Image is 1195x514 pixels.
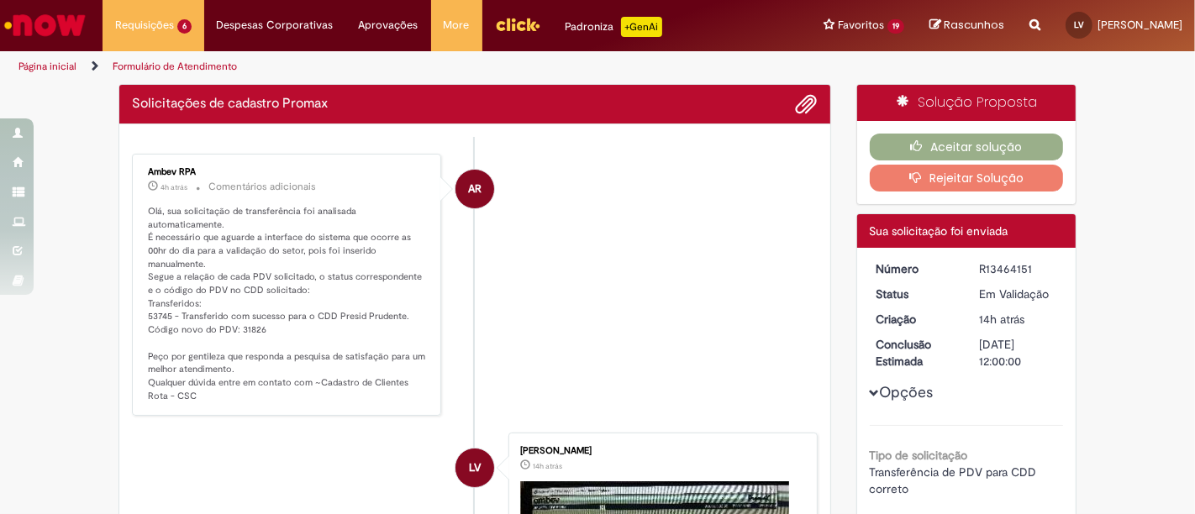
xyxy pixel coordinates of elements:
dt: Conclusão Estimada [864,336,967,370]
ul: Trilhas de página [13,51,784,82]
a: Página inicial [18,60,76,73]
span: 19 [887,19,904,34]
div: R13464151 [979,260,1057,277]
time: 30/08/2025 05:29:36 [161,182,187,192]
span: Aprovações [359,17,419,34]
span: Despesas Corporativas [217,17,334,34]
span: Requisições [115,17,174,34]
a: Rascunhos [929,18,1004,34]
a: Formulário de Atendimento [113,60,237,73]
div: Solução Proposta [857,85,1077,121]
b: Tipo de solicitação [870,448,968,463]
img: ServiceNow [2,8,88,42]
div: [DATE] 12:00:00 [979,336,1057,370]
p: Olá, sua solicitação de transferência foi analisada automaticamente. É necessário que aguarde a i... [148,205,428,403]
span: LV [1074,19,1084,30]
time: 29/08/2025 19:52:34 [979,312,1024,327]
div: 29/08/2025 19:52:34 [979,311,1057,328]
span: Transferência de PDV para CDD correto [870,464,1040,496]
dt: Criação [864,311,967,328]
span: Rascunhos [944,17,1004,33]
div: [PERSON_NAME] [520,446,800,456]
dt: Status [864,286,967,302]
span: LV [469,448,481,488]
span: Favoritos [838,17,884,34]
button: Rejeitar Solução [870,165,1064,191]
small: Comentários adicionais [208,180,316,194]
time: 29/08/2025 19:52:29 [533,461,562,471]
span: Sua solicitação foi enviada [870,223,1008,239]
div: Ambev RPA [148,167,428,177]
span: More [444,17,470,34]
span: 14h atrás [533,461,562,471]
p: +GenAi [621,17,662,37]
button: Aceitar solução [870,134,1064,160]
dt: Número [864,260,967,277]
div: Padroniza [566,17,662,37]
span: [PERSON_NAME] [1098,18,1182,32]
span: 14h atrás [979,312,1024,327]
h2: Solicitações de cadastro Promax Histórico de tíquete [132,97,328,112]
span: 6 [177,19,192,34]
div: Ambev RPA [455,170,494,208]
span: AR [468,169,482,209]
span: 4h atrás [161,182,187,192]
button: Adicionar anexos [796,93,818,115]
div: Leticia Lima Viana [455,448,494,487]
img: click_logo_yellow_360x200.png [495,12,540,37]
div: Em Validação [979,286,1057,302]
